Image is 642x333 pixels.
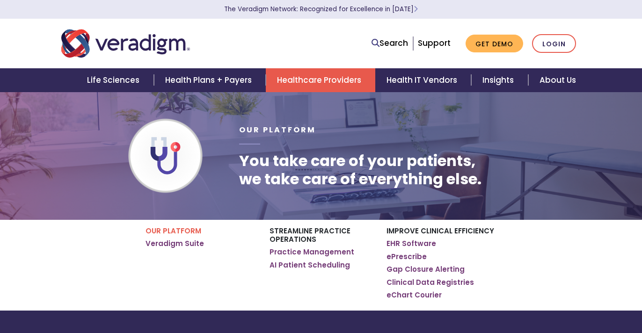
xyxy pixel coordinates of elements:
a: Veradigm Suite [146,239,204,248]
a: Health IT Vendors [375,68,471,92]
img: Veradigm logo [61,28,190,59]
a: Gap Closure Alerting [387,265,465,274]
a: The Veradigm Network: Recognized for Excellence in [DATE]Learn More [224,5,418,14]
a: Healthcare Providers [266,68,375,92]
a: Life Sciences [76,68,153,92]
a: Clinical Data Registries [387,278,474,287]
a: AI Patient Scheduling [270,261,350,270]
a: Login [532,34,576,53]
a: Get Demo [466,35,523,53]
a: eChart Courier [387,290,442,300]
span: Our Platform [239,124,316,135]
a: ePrescribe [387,252,427,261]
a: Search [372,37,408,50]
a: EHR Software [387,239,436,248]
a: Support [418,37,451,49]
a: Practice Management [270,247,354,257]
h1: You take care of your patients, we take care of everything else. [239,152,481,188]
a: Insights [471,68,528,92]
a: Health Plans + Payers [154,68,266,92]
span: Learn More [414,5,418,14]
a: About Us [528,68,587,92]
